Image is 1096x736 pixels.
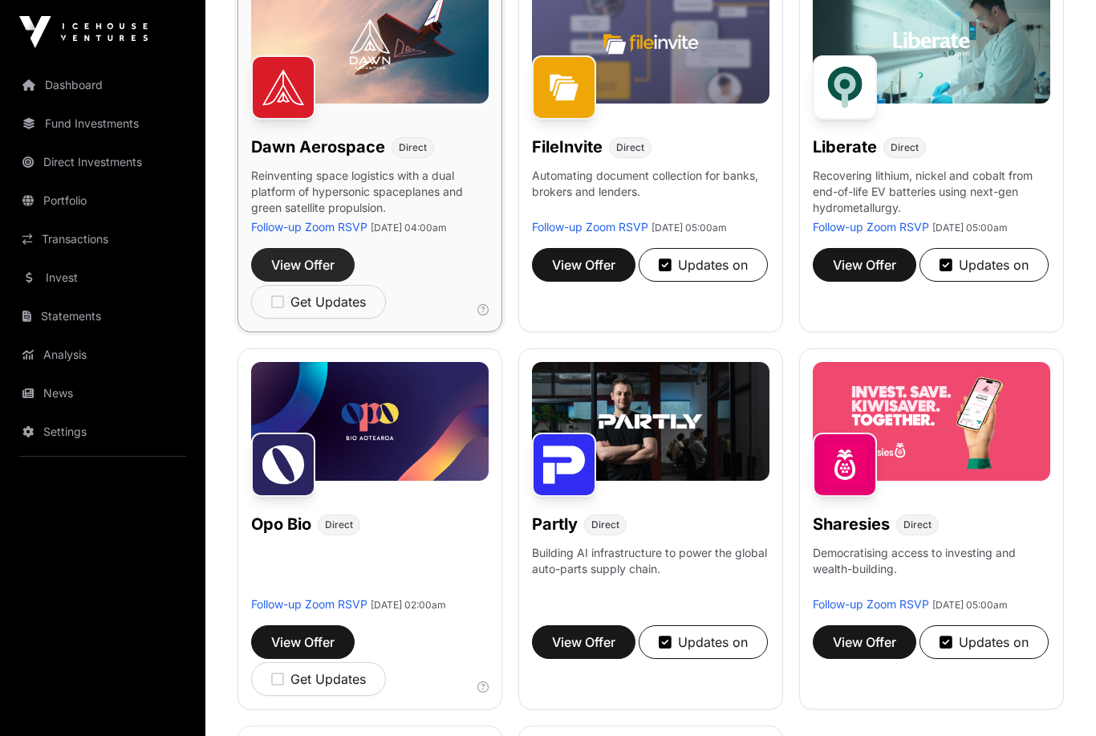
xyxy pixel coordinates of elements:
[271,292,366,311] div: Get Updates
[251,55,315,120] img: Dawn Aerospace
[251,285,386,319] button: Get Updates
[833,255,896,274] span: View Offer
[903,518,932,531] span: Direct
[271,255,335,274] span: View Offer
[13,106,193,141] a: Fund Investments
[532,220,648,234] a: Follow-up Zoom RSVP
[13,414,193,449] a: Settings
[532,248,635,282] button: View Offer
[891,141,919,154] span: Direct
[13,376,193,411] a: News
[591,518,619,531] span: Direct
[639,625,768,659] button: Updates on
[813,168,1050,219] p: Recovering lithium, nickel and cobalt from end-of-life EV batteries using next-gen hydrometallurgy.
[919,625,1049,659] button: Updates on
[13,299,193,334] a: Statements
[271,632,335,652] span: View Offer
[813,597,929,611] a: Follow-up Zoom RSVP
[659,632,748,652] div: Updates on
[639,248,768,282] button: Updates on
[532,168,769,219] p: Automating document collection for banks, brokers and lenders.
[325,518,353,531] span: Direct
[13,183,193,218] a: Portfolio
[251,597,367,611] a: Follow-up Zoom RSVP
[813,362,1050,481] img: Sharesies-Banner.jpg
[251,220,367,234] a: Follow-up Zoom RSVP
[532,433,596,497] img: Partly
[532,545,769,596] p: Building AI infrastructure to power the global auto-parts supply chain.
[659,255,748,274] div: Updates on
[813,248,916,282] button: View Offer
[251,513,311,535] h1: Opo Bio
[251,168,489,219] p: Reinventing space logistics with a dual platform of hypersonic spaceplanes and green satellite pr...
[932,599,1008,611] span: [DATE] 05:00am
[13,260,193,295] a: Invest
[532,362,769,481] img: Partly-Banner.jpg
[552,632,615,652] span: View Offer
[813,55,877,120] img: Liberate
[940,255,1029,274] div: Updates on
[616,141,644,154] span: Direct
[371,222,447,234] span: [DATE] 04:00am
[833,632,896,652] span: View Offer
[813,513,890,535] h1: Sharesies
[371,599,446,611] span: [DATE] 02:00am
[532,625,635,659] button: View Offer
[1016,659,1096,736] iframe: Chat Widget
[813,625,916,659] button: View Offer
[813,545,1050,596] p: Democratising access to investing and wealth-building.
[19,16,148,48] img: Icehouse Ventures Logo
[552,255,615,274] span: View Offer
[251,433,315,497] img: Opo Bio
[532,513,578,535] h1: Partly
[532,55,596,120] img: FileInvite
[251,248,355,282] button: View Offer
[251,362,489,481] img: Opo-Bio-Banner.jpg
[652,222,727,234] span: [DATE] 05:00am
[940,632,1029,652] div: Updates on
[919,248,1049,282] button: Updates on
[813,220,929,234] a: Follow-up Zoom RSVP
[399,141,427,154] span: Direct
[813,136,877,158] h1: Liberate
[13,222,193,257] a: Transactions
[532,136,603,158] h1: FileInvite
[271,669,366,689] div: Get Updates
[251,662,386,696] button: Get Updates
[13,144,193,180] a: Direct Investments
[251,625,355,659] button: View Offer
[13,67,193,103] a: Dashboard
[13,337,193,372] a: Analysis
[932,222,1008,234] span: [DATE] 05:00am
[813,433,877,497] img: Sharesies
[251,136,385,158] h1: Dawn Aerospace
